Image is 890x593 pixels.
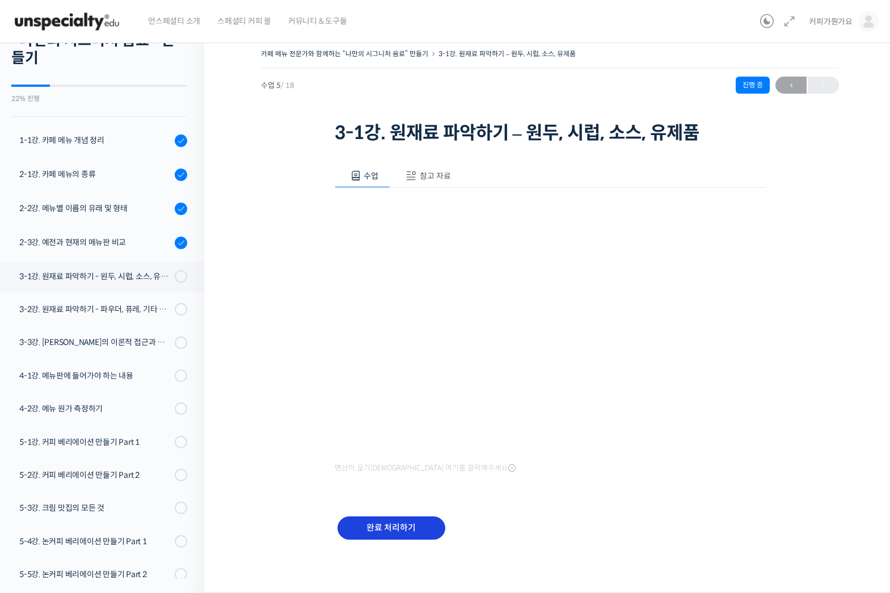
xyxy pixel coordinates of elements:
[3,360,75,388] a: 홈
[19,369,171,382] div: 4-1강. 메뉴판에 들어가야 하는 내용
[19,303,171,316] div: 3-2강. 원재료 파악하기 - 파우더, 퓨레, 기타 잔 쉐입, 사용도구
[364,171,378,181] span: 수업
[736,77,770,94] div: 진행 중
[36,377,43,386] span: 홈
[11,95,187,102] div: 22% 진행
[19,134,171,146] div: 1-1강. 카페 메뉴 개념 정리
[19,436,171,448] div: 5-1강. 커피 베리에이션 만들기 Part 1
[775,77,807,94] a: ←이전
[19,236,171,249] div: 2-3강. 예전과 현재의 메뉴판 비교
[19,336,171,348] div: 3-3강. [PERSON_NAME]의 이론적 접근과 재료 찾기
[146,360,218,388] a: 설정
[775,78,807,93] span: ←
[19,202,171,215] div: 2-2강. 메뉴별 이름의 유래 및 형태
[438,49,576,58] a: 3-1강. 원재료 파악하기 – 원두, 시럽, 소스, 유제품
[104,377,117,386] span: 대화
[19,568,171,581] div: 5-5강. 논커피 베리에이션 만들기 Part 2
[335,122,766,144] h1: 3-1강. 원재료 파악하기 – 원두, 시럽, 소스, 유제품
[809,16,853,27] span: 커피가뭔가요
[420,171,451,181] span: 참고 자료
[19,502,171,514] div: 5-3강. 크림 맛집의 모든 것
[281,81,294,90] span: / 18
[19,402,171,415] div: 4-2강. 메뉴 원가 측정하기
[19,168,171,180] div: 2-1강. 카페 메뉴의 종류
[19,469,171,481] div: 5-2강. 커피 베리에이션 만들기 Part 2
[19,535,171,548] div: 5-4강. 논커피 베리에이션 만들기 Part 1
[19,270,171,283] div: 3-1강. 원재료 파악하기 - 원두, 시럽, 소스, 유제품
[335,464,516,473] span: 영상이 끊기[DEMOGRAPHIC_DATA] 여기를 클릭해주세요
[338,516,445,540] input: 완료 처리하기
[261,82,294,89] span: 수업 5
[261,49,428,58] a: 카페 메뉴 전문가와 함께하는 “나만의 시그니처 음료” 만들기
[75,360,146,388] a: 대화
[175,377,189,386] span: 설정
